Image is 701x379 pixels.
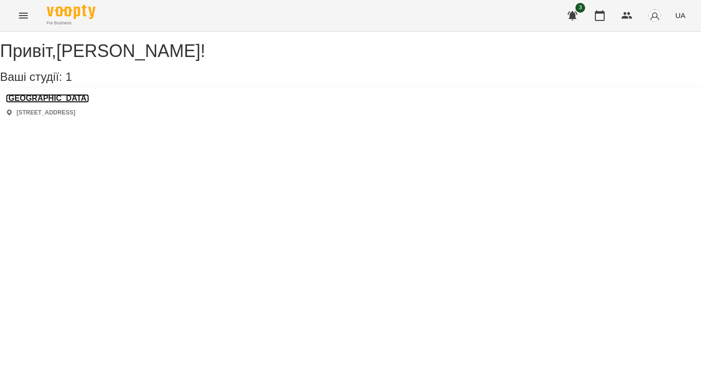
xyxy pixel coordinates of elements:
[12,4,35,27] button: Menu
[47,5,95,19] img: Voopty Logo
[575,3,585,13] span: 3
[65,70,72,83] span: 1
[47,20,95,26] span: For Business
[671,6,689,24] button: UA
[648,9,662,22] img: avatar_s.png
[17,109,75,117] p: [STREET_ADDRESS]
[6,94,89,103] a: [GEOGRAPHIC_DATA]
[675,10,685,20] span: UA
